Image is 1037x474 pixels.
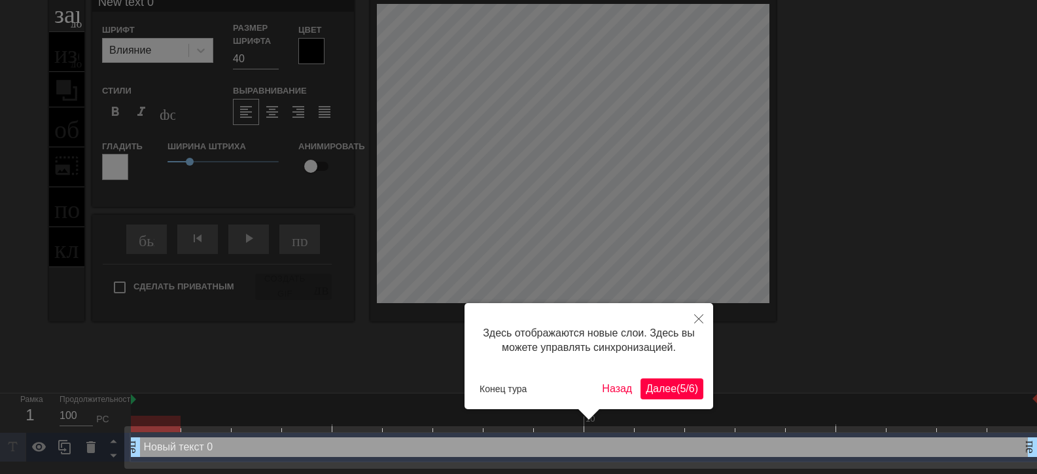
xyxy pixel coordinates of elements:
[602,383,632,394] font: Назад
[677,383,680,394] font: (
[646,383,677,394] font: Далее
[689,383,695,394] font: 6
[474,379,532,399] button: Конец тура
[597,378,637,399] button: Назад
[695,383,698,394] font: )
[641,378,703,399] button: Следующий
[483,327,695,353] font: Здесь отображаются новые слои. Здесь вы можете управлять синхронизацией.
[686,383,688,394] font: /
[480,384,527,394] font: Конец тура
[680,383,686,394] font: 5
[684,303,713,333] button: Закрывать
